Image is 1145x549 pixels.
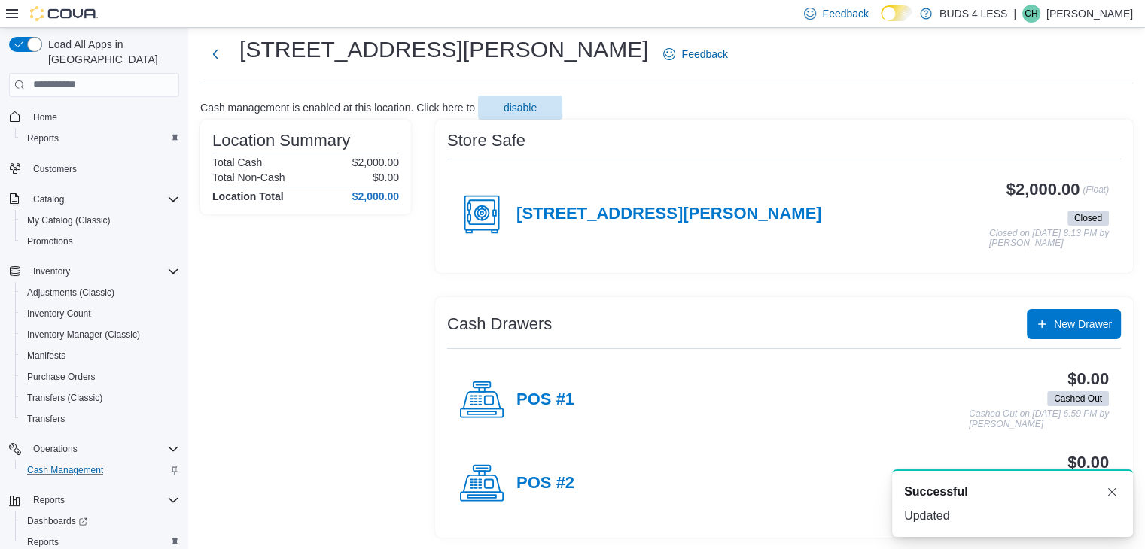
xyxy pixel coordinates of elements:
a: Transfers [21,410,71,428]
p: [PERSON_NAME] [1046,5,1133,23]
h4: $2,000.00 [352,190,399,202]
button: Manifests [15,345,185,366]
h3: $2,000.00 [1006,180,1080,199]
a: Reports [21,129,65,147]
span: Feedback [822,6,868,21]
span: Transfers [27,413,65,425]
span: Catalog [33,193,64,205]
button: Reports [3,490,185,511]
button: New Drawer [1027,309,1121,339]
p: BUDS 4 LESS [939,5,1007,23]
span: Inventory Count [27,308,91,320]
span: Cash Management [21,461,179,479]
h3: Location Summary [212,132,350,150]
a: Customers [27,160,83,178]
button: Inventory Manager (Classic) [15,324,185,345]
span: Transfers (Classic) [27,392,102,404]
a: Dashboards [21,512,93,530]
p: | [1013,5,1016,23]
a: My Catalog (Classic) [21,211,117,229]
p: (Float) [1083,180,1109,208]
a: Adjustments (Classic) [21,284,120,302]
button: Operations [27,440,84,458]
a: Inventory Count [21,305,97,323]
button: My Catalog (Classic) [15,210,185,231]
button: disable [478,96,562,120]
button: Inventory [3,261,185,282]
span: Closed [1074,211,1102,225]
h1: [STREET_ADDRESS][PERSON_NAME] [239,35,648,65]
h4: POS #1 [516,390,574,410]
span: Manifests [27,350,65,362]
a: Feedback [657,39,733,69]
h4: POS #2 [516,474,574,493]
span: Cashed Out [1047,391,1109,406]
span: Inventory [27,262,179,281]
button: Next [200,39,230,69]
button: Catalog [3,189,185,210]
span: Cashed Out [1054,392,1102,405]
span: My Catalog (Classic) [27,214,111,226]
h6: Total Non-Cash [212,171,285,184]
span: Cash Management [27,464,103,476]
a: Home [27,108,63,126]
span: Dashboards [27,515,87,527]
span: Reports [27,491,179,509]
span: Manifests [21,347,179,365]
span: Inventory Count [21,305,179,323]
h3: $0.00 [1067,370,1109,388]
span: Operations [27,440,179,458]
a: Transfers (Classic) [21,389,108,407]
h4: [STREET_ADDRESS][PERSON_NAME] [516,205,822,224]
h6: Total Cash [212,156,262,168]
button: Purchase Orders [15,366,185,387]
a: Purchase Orders [21,368,102,386]
input: Dark Mode [881,5,912,21]
button: Operations [3,438,185,460]
span: Inventory [33,265,70,278]
p: Cash management is enabled at this location. Click here to [200,102,475,114]
p: Cashed Out on [DATE] 6:59 PM by [PERSON_NAME] [969,409,1109,429]
span: Adjustments (Classic) [27,287,114,299]
button: Transfers (Classic) [15,387,185,408]
button: Reports [27,491,71,509]
h3: $0.00 [1067,453,1109,472]
span: CH [1025,5,1037,23]
div: Updated [904,507,1121,525]
span: Purchase Orders [21,368,179,386]
a: Manifests [21,347,72,365]
button: Reports [15,128,185,149]
span: Reports [27,536,59,548]
a: Promotions [21,232,79,250]
div: Notification [904,483,1121,501]
span: Transfers [21,410,179,428]
button: Inventory Count [15,303,185,324]
span: Promotions [27,235,73,247]
span: New Drawer [1054,317,1112,332]
p: $0.00 [373,171,399,184]
button: Home [3,106,185,128]
span: Operations [33,443,78,455]
span: Closed [1067,211,1109,226]
a: Inventory Manager (Classic) [21,326,146,344]
button: Dismiss toast [1103,483,1121,501]
span: Customers [27,159,179,178]
span: Dashboards [21,512,179,530]
span: Inventory Manager (Classic) [21,326,179,344]
h3: Cash Drawers [447,315,552,333]
a: Cash Management [21,461,109,479]
span: Reports [27,132,59,144]
span: Home [27,108,179,126]
span: Load All Apps in [GEOGRAPHIC_DATA] [42,37,179,67]
button: Customers [3,158,185,180]
span: Inventory Manager (Classic) [27,329,140,341]
button: Transfers [15,408,185,429]
h3: Store Safe [447,132,525,150]
img: Cova [30,6,98,21]
span: Customers [33,163,77,175]
div: Colin Hill [1022,5,1040,23]
span: Adjustments (Classic) [21,284,179,302]
button: Catalog [27,190,70,208]
span: My Catalog (Classic) [21,211,179,229]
